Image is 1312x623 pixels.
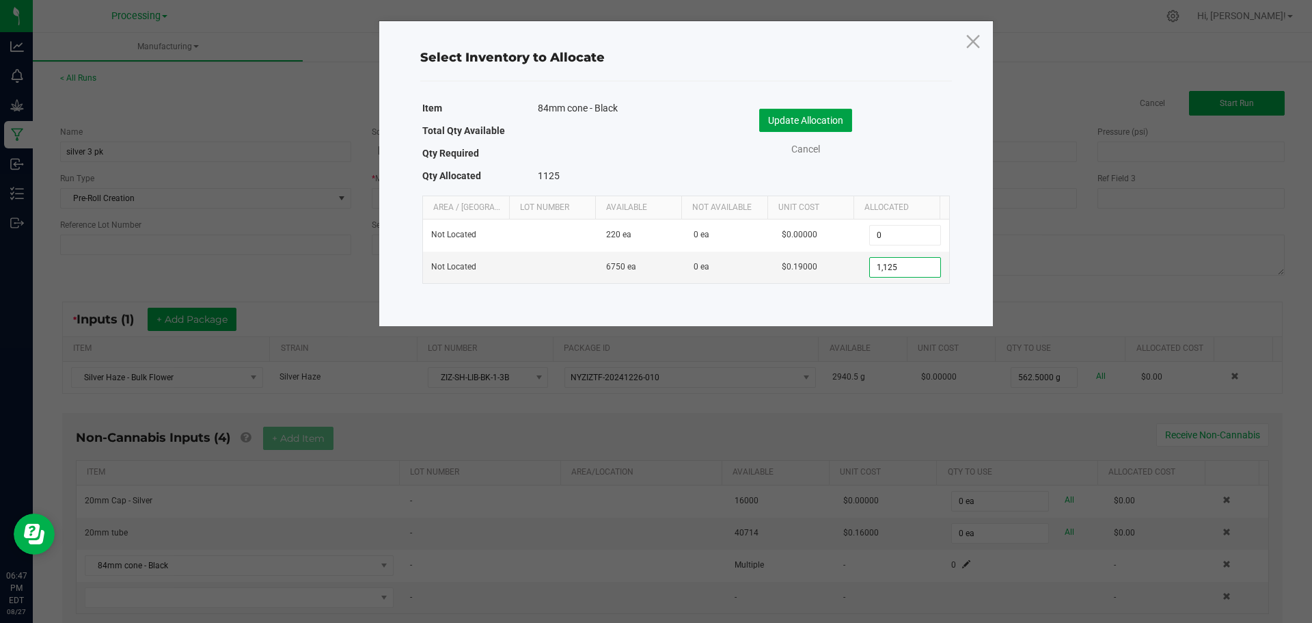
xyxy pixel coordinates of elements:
[694,262,709,271] span: 0 ea
[606,230,631,239] span: 220 ea
[681,196,767,220] th: Not Available
[422,121,505,140] label: Total Qty Available
[782,230,817,239] span: $0.00000
[782,262,817,271] span: $0.19000
[423,196,509,220] th: Area / [GEOGRAPHIC_DATA]
[420,50,605,65] span: Select Inventory to Allocate
[14,514,55,555] iframe: Resource center
[853,196,940,220] th: Allocated
[431,230,476,239] span: Not Located
[509,196,595,220] th: Lot Number
[431,262,476,271] span: Not Located
[422,98,442,118] label: Item
[759,109,852,132] button: Update Allocation
[538,170,560,181] span: 1125
[606,262,636,271] span: 6750 ea
[694,230,709,239] span: 0 ea
[778,142,833,157] a: Cancel
[595,196,681,220] th: Available
[538,101,618,115] span: 84mm cone - Black
[767,196,853,220] th: Unit Cost
[422,144,479,163] label: Qty Required
[422,166,481,185] label: Qty Allocated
